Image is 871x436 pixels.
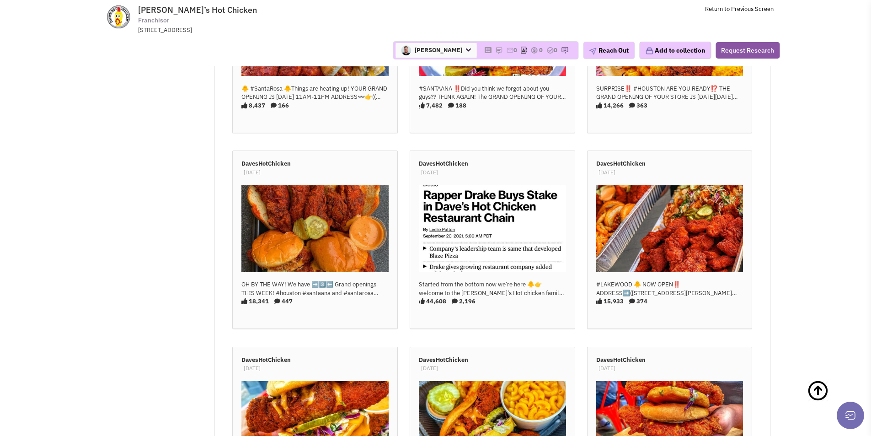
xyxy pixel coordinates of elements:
a: Return to Previous Screen [705,5,774,13]
b: 15,933 [604,297,624,305]
span: [DATE] [241,365,261,371]
span: 0 [554,46,557,54]
span: #LAKEWOOD 🐥 NOW OPEN‼️ADDRESS➡️(5247 Clark Ave. Lakewood, CA 90712) store OPENS SUNDAY SEPTEMBER ... [596,280,740,365]
b: 166 [278,102,289,109]
b: DavesHotChicken [419,356,468,364]
b: 374 [636,297,647,305]
img: icon-note.png [495,47,502,54]
button: Request Research [716,42,780,59]
b: 188 [455,102,466,109]
span: Franchisor [138,16,169,25]
img: icon-collection-lavender.png [645,47,653,55]
span: [DATE] [419,365,438,371]
img: icon-email-active-16.png [506,47,513,54]
b: DavesHotChicken [596,160,646,167]
img: icon-dealamount.png [530,47,538,54]
span: 0 [539,46,543,54]
span: OH BY THE WAY! We have ➡️3️⃣⬅️ Grand openings THIS WEEK! #houston #santaana and #santarosa indivi... [241,280,386,314]
b: DavesHotChicken [596,356,646,364]
span: 🐥 #SantaRosa 🐥Things are heating up! YOUR GRAND OPENING IS THIS FRIDAY 11AM-11PM ADDRESS〰️👉(( 224... [241,85,387,135]
span: [PERSON_NAME]’s Hot Chicken [138,5,257,15]
div: [STREET_ADDRESS] [138,26,377,35]
b: 14,266 [604,102,624,109]
button: Add to collection [639,42,711,59]
b: 2,196 [459,297,476,305]
b: 447 [282,297,293,305]
img: research-icon.png [561,47,568,54]
span: [DATE] [419,169,438,176]
img: TaskCount.png [546,47,554,54]
span: [DATE] [241,169,261,176]
img: SKco51MQXUmlAEIL9NZ91A.png [401,45,411,55]
span: [PERSON_NAME] [395,43,476,58]
span: Started from the bottom now we’re here 🐥👉 welcome to the Dave’s Hot chicken family @champagnepapi... [419,280,564,314]
img: plane.png [589,48,596,55]
span: #SANTAANA ‼️Did you think we forgot about you guys?? THINK AGAIN! The GRAND OPENING OF YOUR STORE... [419,85,566,169]
button: Reach Out [583,42,635,59]
span: 0 [513,46,517,54]
a: Back To Top [807,371,853,430]
b: 44,608 [426,297,446,305]
span: [DATE] [596,365,615,371]
b: 8,437 [249,102,265,109]
img: BgecJnhe1UOERK1PYJ0hcA.com&_nc_cat=111&_nc_ohc=tkeh6nhawv8ax-sax9i&edm=abfd0mgbaaaa&ccb=7-4&oh=27... [241,185,389,272]
b: 7,482 [426,102,443,109]
img: g1VzVU4O-USxnhqD910scA.com&_nc_cat=103&_nc_ohc=cyuvvz5x0wyax_moox0&edm=abfd0mgbaaaa&ccb=7-4&oh=83... [596,185,743,272]
b: DavesHotChicken [241,356,291,364]
span: SURPRISE‼️ #HOUSTON ARE YOU READY⁉️ THE GRAND OPENING OF YOUR STORE IS THIS FRIDAY SEPTEMBER 24th... [596,85,742,178]
b: 363 [636,102,647,109]
img: _s6wVPrmwUuFzLcCDb5MfQ.com&_nc_cat=110&_nc_ohc=s_lkarkfa40ax89ssew&tn=n2p-3sk7sbioosb7&edm=abfd0m... [419,185,566,272]
b: DavesHotChicken [241,160,291,167]
span: [DATE] [596,169,615,176]
b: 18,341 [249,297,269,305]
b: DavesHotChicken [419,160,468,167]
